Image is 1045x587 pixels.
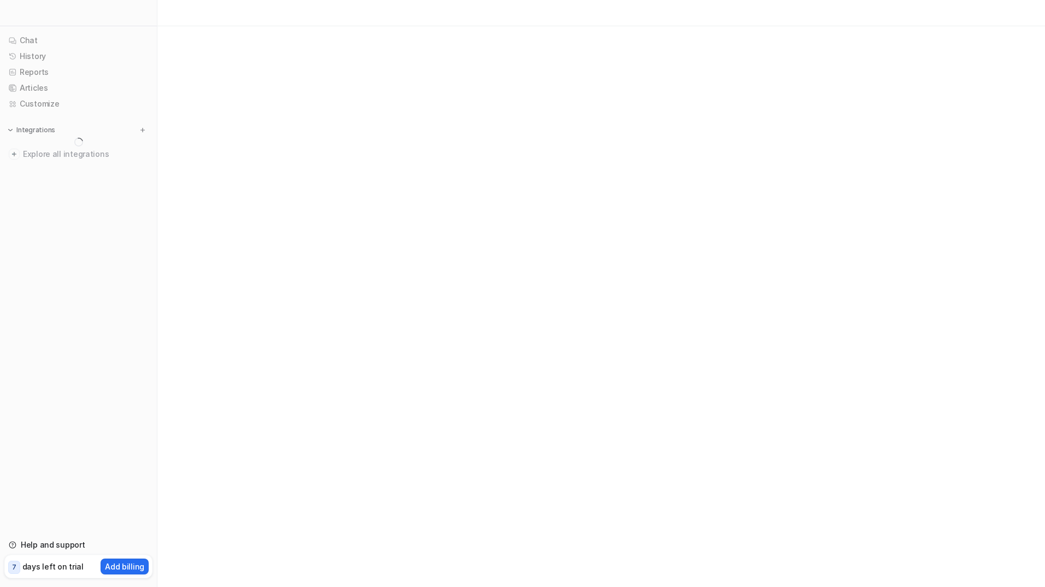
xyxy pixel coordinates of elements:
a: Help and support [4,537,152,553]
a: Articles [4,80,152,96]
p: Add billing [105,561,144,572]
p: 7 [12,562,16,572]
button: Integrations [4,125,58,136]
a: Chat [4,33,152,48]
a: Reports [4,64,152,80]
span: Explore all integrations [23,145,148,163]
img: expand menu [7,126,14,134]
p: days left on trial [22,561,84,572]
a: Explore all integrations [4,146,152,162]
img: explore all integrations [9,149,20,160]
button: Add billing [101,559,149,574]
a: History [4,49,152,64]
img: menu_add.svg [139,126,146,134]
a: Customize [4,96,152,111]
p: Integrations [16,126,55,134]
